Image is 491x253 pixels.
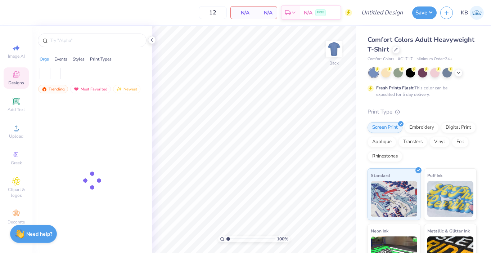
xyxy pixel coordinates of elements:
[368,108,477,116] div: Print Type
[427,172,442,179] span: Puff Ink
[235,9,249,17] span: N/A
[376,85,414,91] strong: Fresh Prints Flash:
[412,6,437,19] button: Save
[356,5,409,20] input: Untitled Design
[26,231,52,238] strong: Need help?
[368,137,396,147] div: Applique
[398,137,427,147] div: Transfers
[329,60,339,66] div: Back
[461,6,484,20] a: KB
[4,187,29,198] span: Clipart & logos
[368,151,402,162] div: Rhinestones
[11,160,22,166] span: Greek
[8,53,25,59] span: Image AI
[368,56,394,62] span: Comfort Colors
[371,172,390,179] span: Standard
[327,42,341,56] img: Back
[54,56,67,62] div: Events
[470,6,484,20] img: Kaiden Bondurant
[368,35,474,54] span: Comfort Colors Adult Heavyweight T-Shirt
[8,219,25,225] span: Decorate
[368,122,402,133] div: Screen Print
[73,56,85,62] div: Styles
[70,85,111,93] div: Most Favorited
[452,137,469,147] div: Foil
[40,56,49,62] div: Orgs
[317,10,324,15] span: FREE
[50,37,142,44] input: Try "Alpha"
[90,56,112,62] div: Print Types
[258,9,272,17] span: N/A
[427,181,474,217] img: Puff Ink
[416,56,452,62] span: Minimum Order: 24 +
[376,85,465,98] div: This color can be expedited for 5 day delivery.
[8,80,24,86] span: Designs
[116,86,122,92] img: Newest.gif
[199,6,227,19] input: – –
[41,86,47,92] img: trending.gif
[405,122,439,133] div: Embroidery
[73,86,79,92] img: most_fav.gif
[427,227,470,235] span: Metallic & Glitter Ink
[441,122,476,133] div: Digital Print
[371,181,417,217] img: Standard
[429,137,450,147] div: Vinyl
[277,236,288,242] span: 100 %
[398,56,413,62] span: # C1717
[38,85,68,93] div: Trending
[113,85,140,93] div: Newest
[371,227,388,235] span: Neon Ink
[461,9,468,17] span: KB
[8,107,25,112] span: Add Text
[304,9,312,17] span: N/A
[9,133,23,139] span: Upload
